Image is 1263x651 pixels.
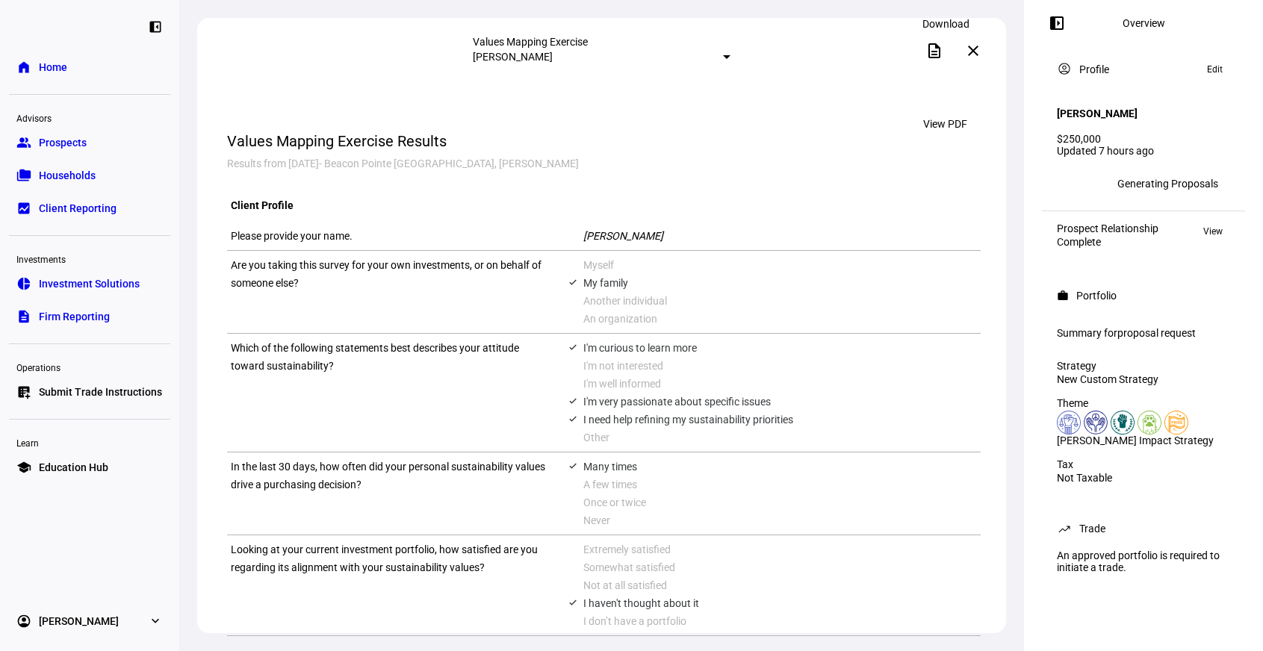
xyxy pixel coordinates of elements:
div: Download [916,15,975,33]
div: Client Profile [227,193,981,218]
eth-mat-symbol: account_circle [16,614,31,629]
img: lgbtqJustice.colored.svg [1164,411,1188,434]
span: Edit [1207,60,1223,78]
img: racialJustice.colored.svg [1111,411,1135,434]
div: Generating Proposals [1117,178,1218,190]
eth-mat-symbol: description [16,309,31,324]
eth-panel-overview-card-header: Portfolio [1057,287,1230,305]
span: done [568,396,577,405]
eth-mat-symbol: home [16,60,31,75]
mat-icon: trending_up [1057,521,1072,536]
eth-mat-symbol: school [16,460,31,475]
eth-panel-overview-card-header: Trade [1057,520,1230,538]
button: View PDF [905,109,985,139]
div: Prospect Relationship [1057,222,1158,234]
a: groupProspects [9,128,170,158]
span: done [568,278,577,287]
img: democracy.colored.svg [1057,411,1081,434]
span: Prospects [39,135,87,150]
div: My family [583,274,981,292]
div: New Custom Strategy [1057,373,1230,385]
span: Investment Solutions [39,276,140,291]
div: Summary for [1057,327,1230,339]
mat-icon: work [1057,290,1069,302]
span: Client Reporting [39,201,117,216]
span: [PERSON_NAME] [39,614,119,629]
button: Edit [1200,60,1230,78]
div: Theme [1057,397,1230,409]
eth-mat-symbol: folder_copy [16,168,31,183]
span: TO [1064,178,1075,189]
div: Please provide your name. [231,227,546,245]
div: I don’t have a portfolio [583,612,981,630]
a: descriptionFirm Reporting [9,302,170,331]
span: View [1203,222,1223,240]
div: Overview [1123,17,1165,29]
mat-icon: account_circle [1057,61,1072,76]
div: Results from [DATE] - Beacon Pointe [GEOGRAPHIC_DATA], [PERSON_NAME] [227,155,579,173]
div: Trade [1079,523,1105,535]
div: Are you taking this survey for your own investments, or on behalf of someone else? [231,256,546,328]
div: Profile [1079,63,1109,75]
span: done [568,414,577,423]
div: Many times [583,458,981,476]
button: View [1196,222,1230,240]
div: I haven't thought about it [583,594,981,612]
div: In the last 30 days, how often did your personal sustainability values drive a purchasing decision? [231,458,546,529]
span: [PERSON_NAME] [583,230,663,242]
eth-mat-symbol: list_alt_add [16,384,31,399]
div: Not at all satisfied [583,576,981,594]
eth-mat-symbol: left_panel_close [148,19,163,34]
div: Not Taxable [1057,472,1230,484]
span: Home [39,60,67,75]
div: A few times [583,476,981,493]
mat-select-trigger: [PERSON_NAME] [473,51,553,63]
h4: [PERSON_NAME] [1057,108,1138,119]
span: View PDF [923,115,967,133]
div: Complete [1057,236,1158,248]
div: [PERSON_NAME] Impact Strategy [1057,434,1230,446]
div: An organization [583,310,981,328]
div: Values Mapping Exercise [473,36,730,48]
div: Other [583,429,981,446]
div: An approved portfolio is required to initiate a trade. [1048,543,1239,579]
span: +2 [1086,178,1096,189]
eth-panel-overview-card-header: Profile [1057,60,1230,78]
div: Somewhat satisfied [583,558,981,576]
div: Extremely satisfied [583,541,981,558]
mat-icon: left_panel_open [1048,14,1066,32]
div: Looking at your current investment portfolio, how satisfied are you regarding its alignment with ... [231,541,546,630]
div: Tax [1057,458,1230,470]
div: Updated 7 hours ago [1057,145,1230,157]
div: I'm not interested [583,357,981,375]
mat-icon: close [964,42,982,60]
mat-icon: description [925,42,943,60]
div: Another individual [583,292,981,310]
div: Which of the following statements best describes your attitude toward sustainability? [231,339,546,446]
img: humanRights.colored.svg [1084,411,1108,434]
eth-mat-symbol: expand_more [148,614,163,629]
eth-mat-symbol: pie_chart [16,276,31,291]
eth-mat-symbol: group [16,135,31,150]
span: Firm Reporting [39,309,110,324]
span: Submit Trade Instructions [39,384,162,399]
a: bid_landscapeClient Reporting [9,193,170,223]
div: Learn [9,432,170,452]
div: Strategy [1057,360,1230,372]
span: done [568,461,577,470]
a: pie_chartInvestment Solutions [9,269,170,299]
img: animalWelfare.colored.svg [1138,411,1161,434]
div: Myself [583,256,981,274]
div: Investments [9,248,170,269]
span: proposal request [1117,327,1196,339]
eth-mat-symbol: bid_landscape [16,201,31,216]
div: Once or twice [583,493,981,511]
a: folder_copyHouseholds [9,161,170,190]
div: I'm very passionate about specific issues [583,393,981,411]
div: Values Mapping Exercise Results [227,132,579,151]
div: I need help refining my sustainability priorities [583,411,981,429]
span: done [568,343,577,352]
span: Households [39,168,96,183]
div: Operations [9,356,170,377]
div: Portfolio [1076,290,1117,302]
